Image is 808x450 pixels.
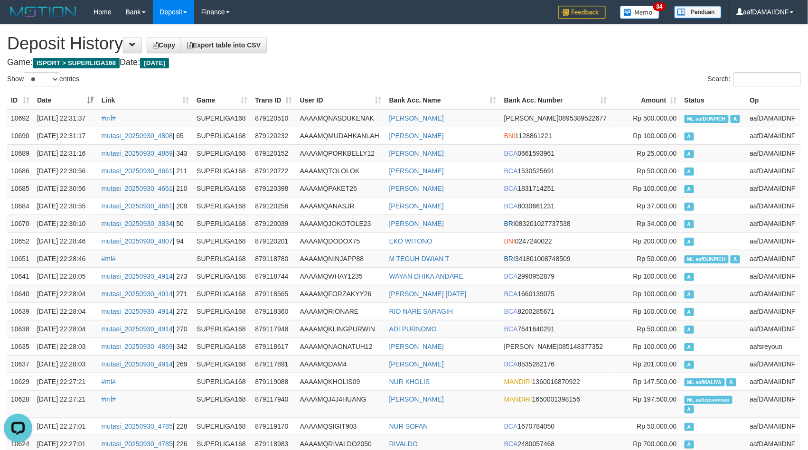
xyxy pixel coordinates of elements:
th: Op [746,92,801,109]
td: aafDAMAIIDNF [746,179,801,197]
td: aafDAMAIIDNF [746,197,801,215]
a: [PERSON_NAME] [389,395,444,403]
span: Approved [731,115,740,123]
a: mutasi_20250930_4808 [102,132,173,140]
td: [DATE] 22:30:56 [33,179,98,197]
td: aafDAMAIIDNF [746,215,801,232]
td: 10639 [7,302,33,320]
td: aafDAMAIIDNF [746,267,801,285]
a: [PERSON_NAME] [389,132,444,140]
td: | 342 [98,337,193,355]
a: WAYAN DHIKA ANDARE [389,272,463,280]
img: panduan.png [674,6,722,19]
span: Approved [685,273,694,281]
th: Game: activate to sort column ascending [193,92,251,109]
td: | 269 [98,355,193,373]
span: BNI [504,132,515,140]
td: SUPERLIGA168 [193,144,251,162]
a: mutasi_20250930_4785 [102,422,173,430]
span: Approved [685,405,694,413]
td: AAAAMQKHOLIS09 [296,373,385,390]
td: [DATE] 22:27:01 [33,417,98,435]
td: 10652 [7,232,33,250]
td: AAAAMQJ4J4HUANG [296,390,385,417]
a: RIVALDO [389,440,418,448]
td: [DATE] 22:28:04 [33,320,98,337]
span: Rp 700.000,00 [633,440,677,448]
td: [DATE] 22:28:05 [33,267,98,285]
span: Copy [153,41,175,49]
td: [DATE] 22:28:46 [33,250,98,267]
td: aafDAMAIIDNF [746,373,801,390]
td: AAAAMQDODOX75 [296,232,385,250]
td: 879120256 [251,197,296,215]
td: AAAAMQWHAY1235 [296,267,385,285]
td: AAAAMQTOLOLOK [296,162,385,179]
td: 0661593961 [500,144,611,162]
td: AAAAMQDAM4 [296,355,385,373]
a: mutasi_20250930_4869 [102,343,173,350]
td: aafDAMAIIDNF [746,109,801,127]
a: mutasi_20250930_4869 [102,150,173,157]
td: AAAAMQFORZAKYY26 [296,285,385,302]
span: Approved [685,441,694,449]
td: SUPERLIGA168 [193,127,251,144]
td: 8200285671 [500,302,611,320]
td: [DATE] 22:31:17 [33,127,98,144]
span: BCA [504,440,518,448]
td: SUPERLIGA168 [193,215,251,232]
span: Rp 201.000,00 [633,360,677,368]
span: [PERSON_NAME] [504,343,559,350]
td: 879117891 [251,355,296,373]
a: [PERSON_NAME] [389,167,444,175]
span: Approved [685,185,694,193]
a: [PERSON_NAME] [389,343,444,350]
a: ADI PURNOMO [389,325,437,333]
a: [PERSON_NAME] [DATE] [389,290,467,298]
td: 10629 [7,373,33,390]
td: 8535282176 [500,355,611,373]
td: 083201027737538 [500,215,611,232]
td: [DATE] 22:28:46 [33,232,98,250]
td: [DATE] 22:28:04 [33,285,98,302]
a: #ml# [102,114,116,122]
td: [DATE] 22:30:10 [33,215,98,232]
span: Rp 34.000,00 [637,220,677,227]
a: mutasi_20250930_4914 [102,272,173,280]
span: Manually Linked by aafDUNPICH [685,115,729,123]
td: 085148377352 [500,337,611,355]
h1: Deposit History [7,34,801,53]
span: BCA [504,185,518,192]
td: 10690 [7,127,33,144]
label: Search: [708,72,801,86]
td: 10628 [7,390,33,417]
span: Approved [685,238,694,246]
span: Rp 50.000,00 [637,255,677,262]
td: SUPERLIGA168 [193,162,251,179]
span: Approved [685,203,694,211]
button: Open LiveChat chat widget [4,4,32,32]
td: AAAAMQKLINGPURWIN [296,320,385,337]
td: | 273 [98,267,193,285]
td: 10684 [7,197,33,215]
span: Approved [685,343,694,351]
td: 879118617 [251,337,296,355]
td: [DATE] 22:27:21 [33,390,98,417]
td: aafDAMAIIDNF [746,390,801,417]
td: aafDAMAIIDNF [746,162,801,179]
td: AAAAMQMUDAHKANLAH [296,127,385,144]
select: Showentries [24,72,59,86]
span: Approved [685,150,694,158]
td: AAAAMQJOKOTOLE23 [296,215,385,232]
td: 10685 [7,179,33,197]
span: Rp 100.000,00 [633,272,677,280]
td: 879120722 [251,162,296,179]
span: [PERSON_NAME] [504,114,559,122]
td: SUPERLIGA168 [193,302,251,320]
span: Rp 50.000,00 [637,167,677,175]
td: AAAAMQNASDUKENAK [296,109,385,127]
a: mutasi_20250930_4785 [102,440,173,448]
th: Link: activate to sort column ascending [98,92,193,109]
img: MOTION_logo.png [7,5,79,19]
span: Rp 37.000,00 [637,202,677,210]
